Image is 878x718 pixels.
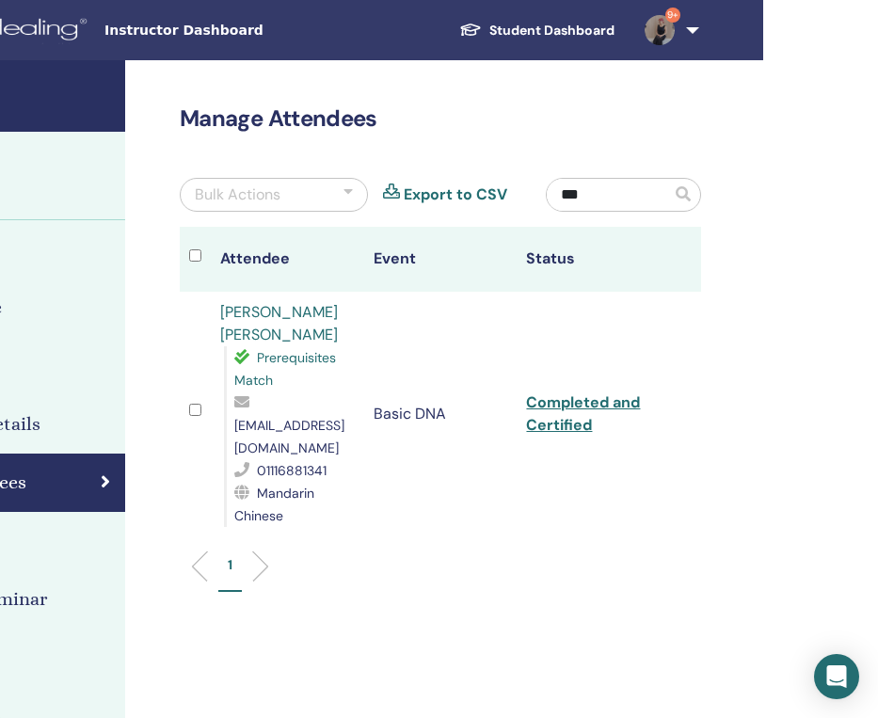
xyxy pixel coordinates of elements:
img: default.jpg [645,15,675,45]
span: Instructor Dashboard [104,21,387,40]
a: [PERSON_NAME] [PERSON_NAME] [220,302,338,344]
th: Event [364,227,518,292]
p: 1 [228,555,232,575]
div: Open Intercom Messenger [814,654,859,699]
span: Mandarin Chinese [234,485,314,524]
th: Status [517,227,670,292]
span: 9+ [665,8,680,23]
span: Prerequisites Match [234,349,336,389]
span: [EMAIL_ADDRESS][DOMAIN_NAME] [234,417,344,456]
a: Student Dashboard [444,13,630,48]
td: Basic DNA [364,292,518,536]
span: 01116881341 [257,462,327,479]
a: Completed and Certified [526,392,640,435]
img: graduation-cap-white.svg [459,22,482,38]
th: Attendee [211,227,364,292]
a: Export to CSV [404,183,507,206]
h2: Manage Attendees [180,105,701,133]
div: Bulk Actions [195,183,280,206]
